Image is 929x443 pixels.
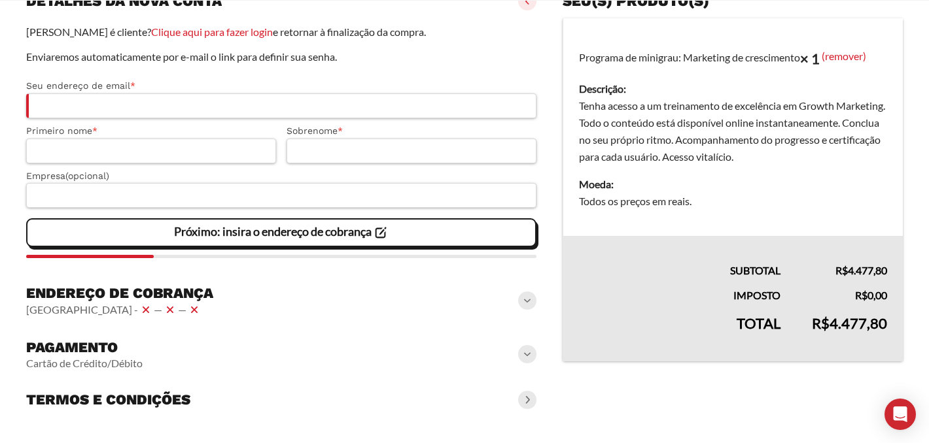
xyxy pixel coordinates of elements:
font: — [154,303,162,316]
font: Moeda: [579,178,614,190]
div: Open Intercom Messenger [885,399,916,430]
a: (remover) [822,49,866,61]
font: (opcional) [65,171,109,181]
font: R$ [835,264,848,276]
font: Seu endereço de email [26,80,130,91]
font: Pagamento [26,339,118,355]
font: Próximo: insira o endereço de cobrança [174,224,372,238]
font: Enviaremos automaticamente por e-mail o link para definir sua senha. [26,50,337,63]
font: R$ [812,314,830,332]
font: Subtotal [730,264,780,276]
font: — [178,303,186,316]
vaadin-button: Próximo: insira o endereço de cobrança [26,218,536,247]
font: 4.477,80 [830,314,887,332]
font: Imposto [733,289,780,301]
font: 4.477,80 [848,264,887,276]
font: R$ [855,289,868,301]
font: Tenha acesso a um treinamento de excelência em Growth Marketing. Todo o conteúdo está disponível ... [579,99,885,163]
font: [PERSON_NAME] é cliente? [26,25,151,38]
font: 0,00 [868,289,887,301]
font: Descrição: [579,82,626,95]
font: Endereço de Cobrança [26,285,213,301]
font: Sobrenome [287,125,338,136]
font: Programa de minigrau: Marketing de crescimento [579,51,800,63]
font: Empresa [26,171,65,181]
font: [GEOGRAPHIC_DATA] - [26,303,138,316]
font: Total [737,314,780,332]
font: Termos e Condições [26,391,190,408]
font: × 1 [800,49,820,67]
font: Cartão de Crédito/Débito [26,357,143,369]
a: Clique aqui para fazer login [151,25,273,38]
font: Todos os preços em reais. [579,195,692,207]
font: e retornar à finalização da compra. [273,25,426,38]
font: Primeiro nome [26,125,92,136]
